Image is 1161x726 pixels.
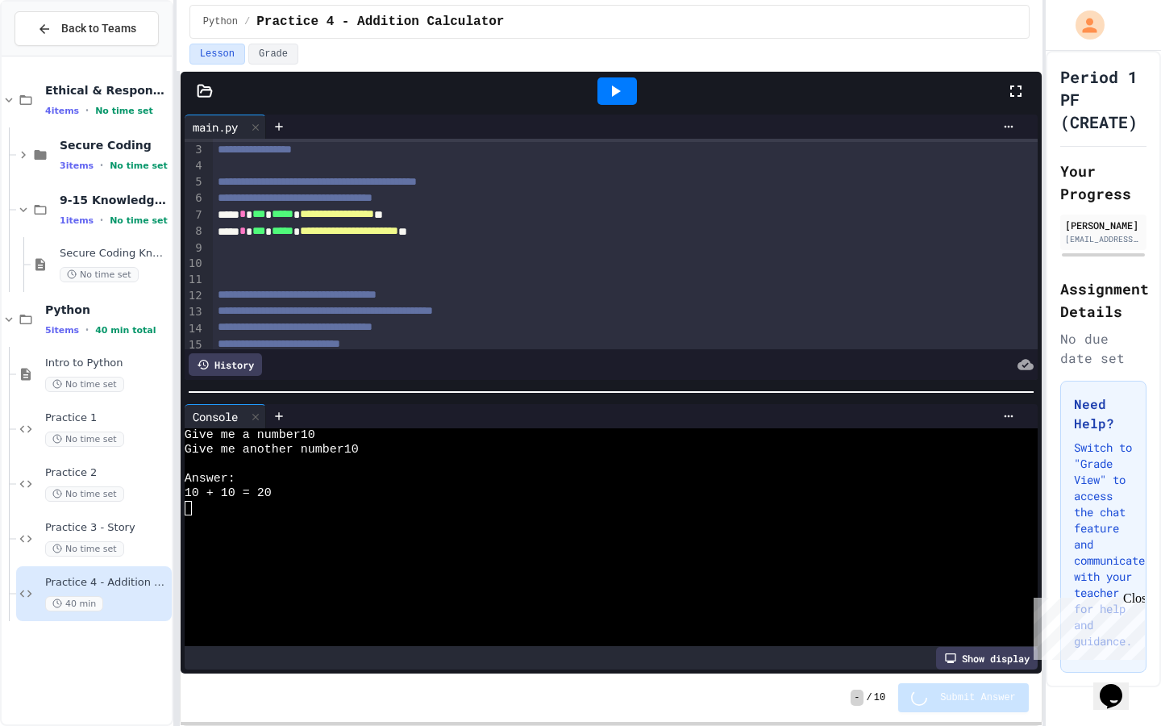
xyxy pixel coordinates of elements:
span: No time set [95,106,153,116]
span: 40 min total [95,325,156,336]
div: History [189,353,262,376]
h2: Your Progress [1060,160,1146,205]
div: [EMAIL_ADDRESS][DOMAIN_NAME] [1065,233,1142,245]
div: 9 [185,240,205,257]
div: 12 [185,288,205,304]
span: / [867,691,872,704]
span: Give me a number10 [185,428,315,443]
span: Practice 4 - Addition Calculator [45,576,169,590]
div: main.py [185,119,246,136]
span: Intro to Python [45,357,169,370]
span: 1 items [60,215,94,226]
div: My Account [1059,6,1109,44]
h2: Assignment Details [1060,277,1146,323]
span: 4 items [45,106,79,116]
div: 7 [185,207,205,223]
span: 9-15 Knowledge Check [60,193,169,207]
div: 5 [185,174,205,190]
span: Python [203,15,238,28]
span: Practice 1 [45,411,169,425]
span: 5 items [45,325,79,336]
span: No time set [60,267,139,282]
span: 10 + 10 = 20 [185,486,272,501]
div: 6 [185,190,205,207]
span: / [244,15,250,28]
div: Console [185,408,246,425]
h1: Period 1 PF (CREATE) [1060,65,1146,133]
span: • [85,104,89,117]
span: Secure Coding Knowledge Check [60,247,169,261]
span: 40 min [45,596,103,611]
span: No time set [45,432,124,447]
h3: Need Help? [1074,394,1133,433]
span: No time set [110,215,168,226]
div: 10 [185,256,205,272]
span: Submit Answer [940,691,1016,704]
div: 14 [185,321,205,337]
span: Python [45,302,169,317]
span: 3 items [60,161,94,171]
iframe: chat widget [1027,591,1145,660]
span: Back to Teams [61,20,136,37]
span: Give me another number10 [185,443,359,457]
p: Switch to "Grade View" to access the chat feature and communicate with your teacher for help and ... [1074,440,1133,649]
div: 15 [185,337,205,353]
div: Chat with us now!Close [6,6,111,102]
span: Secure Coding [60,138,169,152]
div: 11 [185,272,205,288]
span: Practice 3 - Story [45,521,169,535]
div: 8 [185,223,205,240]
div: [PERSON_NAME] [1065,218,1142,232]
div: 4 [185,158,205,174]
button: Lesson [189,44,245,65]
span: • [100,159,103,172]
div: No due date set [1060,329,1146,368]
span: Practice 4 - Addition Calculator [256,12,504,31]
span: Ethical & Responsible Coding Practice [45,83,169,98]
span: No time set [45,486,124,502]
span: No time set [45,541,124,557]
span: No time set [110,161,168,171]
span: No time set [45,377,124,392]
div: Show display [936,647,1038,670]
span: • [85,323,89,336]
span: 10 [874,691,885,704]
iframe: chat widget [1093,661,1145,710]
span: Practice 2 [45,466,169,480]
span: - [851,690,863,706]
div: 13 [185,304,205,320]
span: • [100,214,103,227]
button: Grade [248,44,298,65]
span: Answer: [185,472,235,486]
div: 3 [185,142,205,158]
